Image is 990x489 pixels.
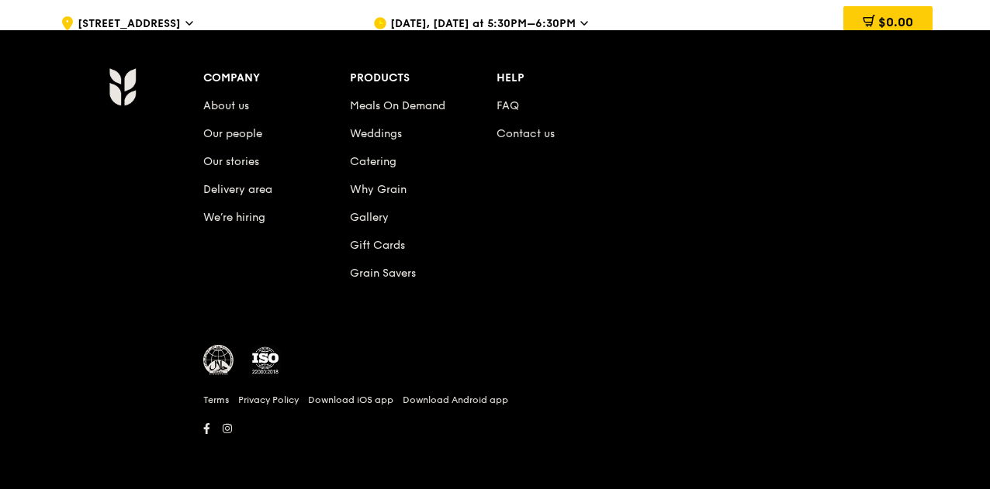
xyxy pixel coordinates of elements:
[497,127,555,140] a: Contact us
[238,394,299,406] a: Privacy Policy
[203,155,259,168] a: Our stories
[203,99,249,112] a: About us
[390,16,576,33] span: [DATE], [DATE] at 5:30PM–6:30PM
[203,394,229,406] a: Terms
[350,155,396,168] a: Catering
[878,15,913,29] span: $0.00
[350,211,389,224] a: Gallery
[308,394,393,406] a: Download iOS app
[203,345,234,376] img: MUIS Halal Certified
[203,183,272,196] a: Delivery area
[203,67,350,89] div: Company
[350,67,497,89] div: Products
[497,99,519,112] a: FAQ
[350,239,405,252] a: Gift Cards
[203,211,265,224] a: We’re hiring
[403,394,508,406] a: Download Android app
[350,267,416,280] a: Grain Savers
[48,439,942,452] h6: Revision
[78,16,181,33] span: [STREET_ADDRESS]
[350,183,407,196] a: Why Grain
[250,345,281,376] img: ISO Certified
[350,127,402,140] a: Weddings
[109,67,136,106] img: Grain
[203,127,262,140] a: Our people
[350,99,445,112] a: Meals On Demand
[497,67,643,89] div: Help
